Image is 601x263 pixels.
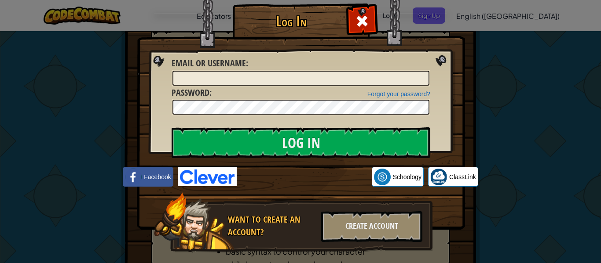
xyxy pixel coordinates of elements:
[321,211,422,242] div: Create Account
[125,169,142,185] img: facebook_small.png
[235,14,347,29] h1: Log In
[144,173,171,181] span: Facebook
[449,173,476,181] span: ClassLink
[367,90,430,97] a: Forgot your password?
[178,167,237,186] img: clever-logo-blue.png
[393,173,421,181] span: Schoology
[430,169,447,185] img: classlink-logo-small.png
[172,86,209,98] span: Password
[374,169,391,185] img: schoology.png
[172,57,248,70] label: :
[228,213,316,238] div: Want to create an account?
[172,127,430,158] input: Log In
[237,167,372,187] iframe: Sign in with Google Button
[172,86,212,99] label: :
[172,57,246,69] span: Email or Username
